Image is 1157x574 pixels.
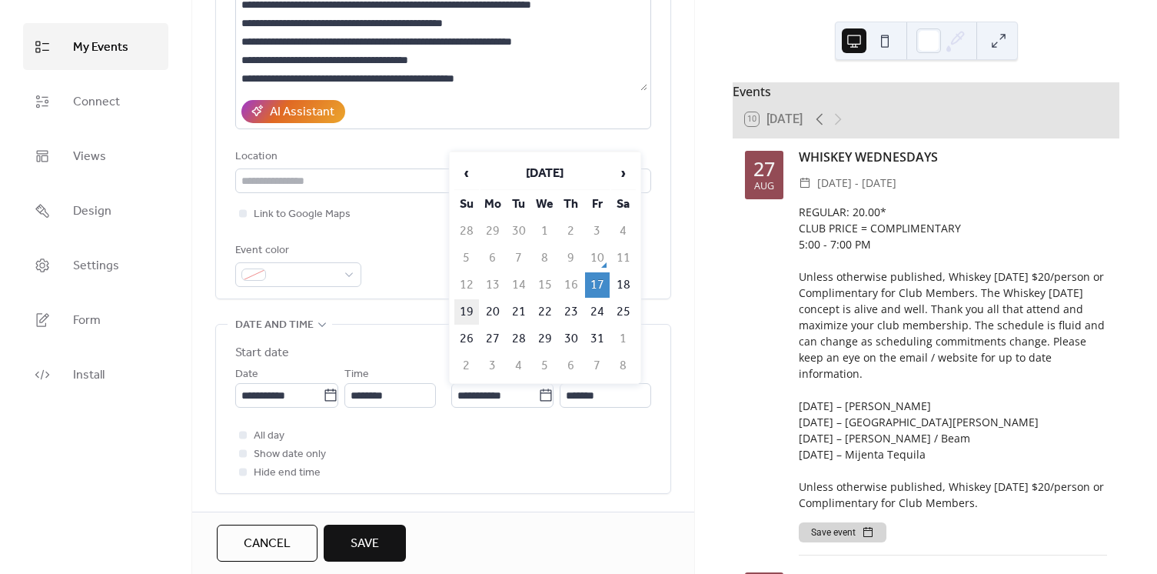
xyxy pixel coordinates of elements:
a: Install [23,351,168,398]
td: 16 [559,272,583,298]
div: WHISKEY WEDNESDAYS [799,148,1107,166]
td: 3 [480,353,505,379]
td: 29 [533,326,557,352]
th: Th [559,192,583,217]
a: Connect [23,78,168,125]
span: Recurring event [235,511,328,529]
button: Cancel [217,525,318,562]
td: 29 [480,219,505,244]
td: 25 [611,299,636,325]
td: 13 [480,272,505,298]
a: Design [23,187,168,234]
td: 3 [585,219,610,244]
span: All day [254,427,284,446]
td: 17 [585,272,610,298]
span: Date and time [235,316,314,335]
td: 19 [454,299,479,325]
td: 28 [454,219,479,244]
th: Fr [585,192,610,217]
button: AI Assistant [241,100,345,123]
td: 6 [480,245,505,271]
div: 27 [753,159,775,179]
td: 28 [507,326,531,352]
td: 1 [533,219,557,244]
td: 10 [585,245,610,271]
div: Start date [235,344,289,362]
div: Event color [235,242,358,260]
span: Install [73,363,105,387]
td: 1 [611,326,636,352]
th: Tu [507,192,531,217]
div: AI Assistant [270,103,334,122]
span: Cancel [244,535,291,553]
span: Hide end time [254,464,321,482]
button: Save [324,525,406,562]
th: We [533,192,557,217]
div: Location [235,148,648,166]
td: 7 [507,245,531,271]
td: 12 [454,272,479,298]
span: Settings [73,254,119,278]
a: My Events [23,23,168,70]
span: Date [235,365,258,384]
span: Save [351,535,379,553]
div: Events [733,82,1119,101]
span: Views [73,145,106,169]
td: 2 [454,353,479,379]
td: 27 [480,326,505,352]
a: Views [23,132,168,179]
td: 23 [559,299,583,325]
th: Mo [480,192,505,217]
td: 24 [585,299,610,325]
td: 31 [585,326,610,352]
td: 9 [559,245,583,271]
div: REGULAR: 20.00* CLUB PRICE = COMPLIMENTARY 5:00 - 7:00 PM Unless otherwise published, Whiskey [DA... [799,204,1107,511]
span: Form [73,309,101,332]
td: 22 [533,299,557,325]
td: 30 [559,326,583,352]
span: ‹ [455,158,478,189]
th: [DATE] [480,157,610,190]
a: Settings [23,242,168,289]
span: [DATE] - [DATE] [817,174,896,192]
div: ​ [799,174,811,192]
span: › [612,158,635,189]
span: Time [344,365,369,384]
td: 4 [507,353,531,379]
span: Link to Google Maps [254,205,351,224]
td: 7 [585,353,610,379]
td: 15 [533,272,557,298]
td: 14 [507,272,531,298]
td: 26 [454,326,479,352]
td: 8 [533,245,557,271]
th: Sa [611,192,636,217]
span: My Events [73,35,128,59]
td: 5 [454,245,479,271]
a: Form [23,296,168,343]
span: Connect [73,90,120,114]
span: Show date only [254,446,326,464]
button: Save event [799,522,886,542]
td: 6 [559,353,583,379]
td: 20 [480,299,505,325]
td: 8 [611,353,636,379]
td: 11 [611,245,636,271]
td: 21 [507,299,531,325]
span: Design [73,199,111,223]
td: 2 [559,219,583,244]
td: 30 [507,219,531,244]
div: Aug [754,182,774,192]
td: 18 [611,272,636,298]
td: 5 [533,353,557,379]
td: 4 [611,219,636,244]
th: Su [454,192,479,217]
